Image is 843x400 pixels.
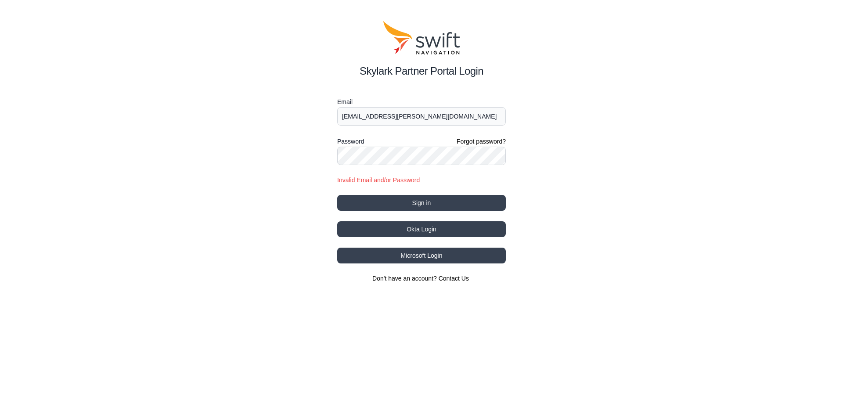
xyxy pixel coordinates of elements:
[337,97,506,107] label: Email
[337,176,506,184] div: Invalid Email and/or Password
[337,195,506,211] button: Sign in
[337,136,364,147] label: Password
[337,248,506,263] button: Microsoft Login
[337,274,506,283] section: Don't have an account?
[439,275,469,282] a: Contact Us
[337,63,506,79] h2: Skylark Partner Portal Login
[457,137,506,146] a: Forgot password?
[337,221,506,237] button: Okta Login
